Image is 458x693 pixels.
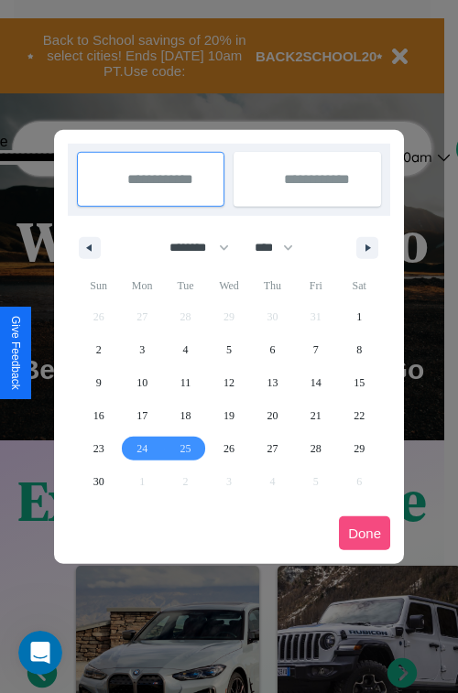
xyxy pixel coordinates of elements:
[294,333,337,366] button: 7
[139,333,145,366] span: 3
[180,366,191,399] span: 11
[294,271,337,300] span: Fri
[207,432,250,465] button: 26
[356,333,362,366] span: 8
[9,316,22,390] div: Give Feedback
[251,399,294,432] button: 20
[207,271,250,300] span: Wed
[136,366,147,399] span: 10
[226,333,232,366] span: 5
[354,432,365,465] span: 29
[338,366,381,399] button: 15
[164,366,207,399] button: 11
[339,516,390,550] button: Done
[120,366,163,399] button: 10
[96,333,102,366] span: 2
[164,399,207,432] button: 18
[164,271,207,300] span: Tue
[120,271,163,300] span: Mon
[267,432,278,465] span: 27
[311,432,322,465] span: 28
[164,333,207,366] button: 4
[224,366,234,399] span: 12
[338,271,381,300] span: Sat
[313,333,319,366] span: 7
[18,631,62,675] iframe: Intercom live chat
[77,465,120,498] button: 30
[267,366,278,399] span: 13
[251,366,294,399] button: 13
[267,399,278,432] span: 20
[338,399,381,432] button: 22
[224,399,234,432] span: 19
[77,333,120,366] button: 2
[338,300,381,333] button: 1
[294,366,337,399] button: 14
[183,333,189,366] span: 4
[120,333,163,366] button: 3
[294,399,337,432] button: 21
[96,366,102,399] span: 9
[93,465,104,498] span: 30
[180,399,191,432] span: 18
[93,399,104,432] span: 16
[251,333,294,366] button: 6
[356,300,362,333] span: 1
[338,432,381,465] button: 29
[354,399,365,432] span: 22
[311,399,322,432] span: 21
[207,366,250,399] button: 12
[164,432,207,465] button: 25
[136,399,147,432] span: 17
[251,432,294,465] button: 27
[294,432,337,465] button: 28
[77,399,120,432] button: 16
[311,366,322,399] span: 14
[354,366,365,399] span: 15
[269,333,275,366] span: 6
[120,399,163,432] button: 17
[136,432,147,465] span: 24
[77,271,120,300] span: Sun
[180,432,191,465] span: 25
[224,432,234,465] span: 26
[338,333,381,366] button: 8
[251,271,294,300] span: Thu
[120,432,163,465] button: 24
[207,399,250,432] button: 19
[77,366,120,399] button: 9
[93,432,104,465] span: 23
[77,432,120,465] button: 23
[207,333,250,366] button: 5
